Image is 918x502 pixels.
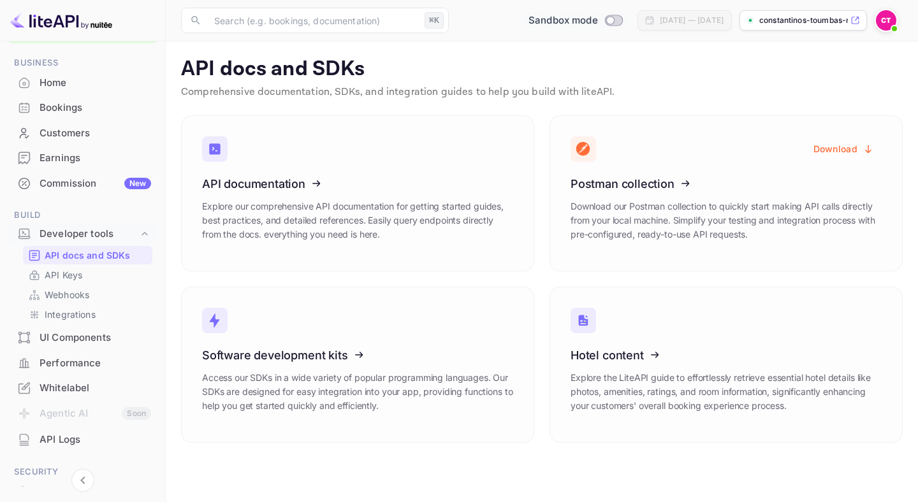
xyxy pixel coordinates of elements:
div: Commission [40,176,151,191]
span: Business [8,56,157,70]
a: Integrations [28,308,147,321]
a: Customers [8,121,157,145]
img: Constantinos Toumbas [876,10,896,31]
div: Customers [40,126,151,141]
a: API docs and SDKs [28,248,147,262]
p: Webhooks [45,288,89,301]
span: Sandbox mode [528,13,598,28]
div: New [124,178,151,189]
div: API Logs [8,427,157,452]
p: Download our Postman collection to quickly start making API calls directly from your local machin... [571,199,882,241]
button: Collapse navigation [71,469,94,492]
a: Performance [8,351,157,375]
a: Webhooks [28,288,147,301]
a: CommissionNew [8,171,157,195]
div: [DATE] — [DATE] [660,15,724,26]
div: Switch to Production mode [523,13,627,28]
h3: Postman collection [571,177,882,190]
div: Developer tools [40,227,138,241]
h3: API documentation [202,177,513,190]
p: Explore our comprehensive API documentation for getting started guides, best practices, and detai... [202,199,513,241]
div: ⌘K [425,12,444,29]
span: Security [8,465,157,479]
p: Explore the LiteAPI guide to effortlessly retrieve essential hotel details like photos, amenities... [571,371,882,413]
div: Earnings [40,151,151,166]
div: Webhooks [23,285,152,304]
div: Home [8,71,157,96]
a: Bookings [8,96,157,119]
div: Earnings [8,146,157,171]
div: UI Components [8,326,157,350]
div: Bookings [40,101,151,115]
a: Software development kitsAccess our SDKs in a wide variety of popular programming languages. Our ... [181,287,534,443]
div: API Logs [40,433,151,447]
button: Download [806,136,882,161]
p: constantinos-toumbas-r... [759,15,848,26]
a: Home [8,71,157,94]
span: Build [8,208,157,222]
div: Home [40,76,151,90]
p: API docs and SDKs [181,57,903,82]
div: Bookings [8,96,157,120]
p: Comprehensive documentation, SDKs, and integration guides to help you build with liteAPI. [181,85,903,100]
p: Access our SDKs in a wide variety of popular programming languages. Our SDKs are designed for eas... [202,371,513,413]
div: Integrations [23,305,152,324]
a: Whitelabel [8,376,157,399]
div: Developer tools [8,223,157,245]
p: API docs and SDKs [45,248,131,262]
a: API Keys [28,268,147,282]
a: API Logs [8,427,157,451]
input: Search (e.g. bookings, documentation) [207,8,419,33]
div: API docs and SDKs [23,246,152,264]
div: API Keys [23,266,152,284]
div: Performance [40,356,151,371]
h3: Software development kits [202,348,513,362]
div: Whitelabel [8,376,157,401]
div: Customers [8,121,157,146]
div: CommissionNew [8,171,157,196]
p: API Keys [45,268,82,282]
p: Integrations [45,308,96,321]
div: Performance [8,351,157,376]
a: UI Components [8,326,157,349]
a: Hotel contentExplore the LiteAPI guide to effortlessly retrieve essential hotel details like phot... [550,287,903,443]
a: API documentationExplore our comprehensive API documentation for getting started guides, best pra... [181,115,534,271]
div: Team management [40,484,151,499]
h3: Hotel content [571,348,882,362]
a: Earnings [8,146,157,169]
img: LiteAPI logo [10,10,112,31]
div: Whitelabel [40,381,151,396]
div: UI Components [40,331,151,345]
